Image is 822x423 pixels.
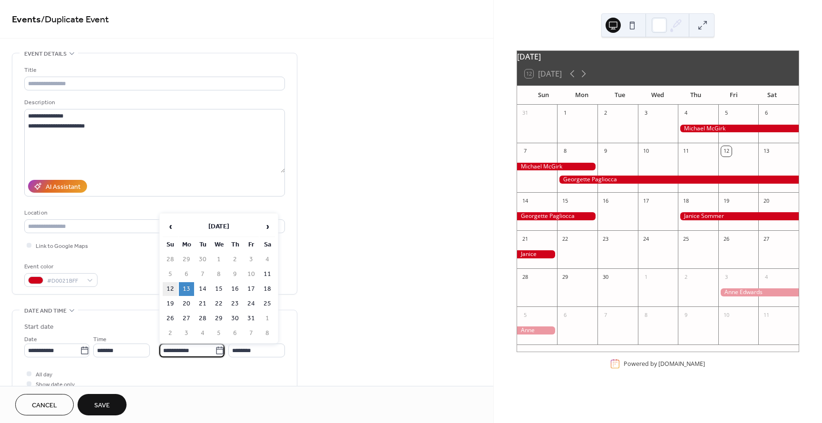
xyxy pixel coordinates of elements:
[681,272,691,282] div: 2
[179,282,194,296] td: 13
[721,108,732,118] div: 5
[36,380,75,390] span: Show date only
[163,312,178,325] td: 26
[260,326,275,340] td: 8
[211,282,226,296] td: 15
[244,297,259,311] td: 24
[641,272,651,282] div: 1
[715,86,753,105] div: Fri
[721,196,732,206] div: 19
[227,297,243,311] td: 23
[600,108,611,118] div: 2
[520,196,530,206] div: 14
[600,272,611,282] div: 30
[195,238,210,252] th: Tu
[179,238,194,252] th: Mo
[94,401,110,411] span: Save
[678,125,799,133] div: Michael McGirk
[520,146,530,157] div: 7
[24,98,283,108] div: Description
[24,208,283,218] div: Location
[517,51,799,62] div: [DATE]
[195,297,210,311] td: 21
[658,360,705,368] a: [DOMAIN_NAME]
[163,297,178,311] td: 19
[195,326,210,340] td: 4
[41,10,109,29] span: / Duplicate Event
[211,253,226,266] td: 1
[560,108,570,118] div: 1
[260,253,275,266] td: 4
[560,234,570,244] div: 22
[179,297,194,311] td: 20
[600,146,611,157] div: 9
[641,234,651,244] div: 24
[179,312,194,325] td: 27
[227,267,243,281] td: 9
[677,86,715,105] div: Thu
[179,253,194,266] td: 29
[195,312,210,325] td: 28
[641,108,651,118] div: 3
[78,394,127,415] button: Save
[179,216,259,237] th: [DATE]
[15,394,74,415] button: Cancel
[678,212,799,220] div: Janice Sommer
[520,234,530,244] div: 21
[227,312,243,325] td: 30
[520,272,530,282] div: 28
[560,146,570,157] div: 8
[560,196,570,206] div: 15
[718,288,799,296] div: Anne Edwards
[28,180,87,193] button: AI Assistant
[260,217,274,236] span: ›
[24,262,96,272] div: Event color
[163,282,178,296] td: 12
[195,253,210,266] td: 30
[24,49,67,59] span: Event details
[260,267,275,281] td: 11
[520,108,530,118] div: 31
[560,310,570,320] div: 6
[641,196,651,206] div: 17
[721,234,732,244] div: 26
[260,282,275,296] td: 18
[560,272,570,282] div: 29
[260,238,275,252] th: Sa
[227,253,243,266] td: 2
[244,238,259,252] th: Fr
[639,86,677,105] div: Wed
[163,238,178,252] th: Su
[179,267,194,281] td: 6
[244,253,259,266] td: 3
[721,272,732,282] div: 3
[211,326,226,340] td: 5
[517,250,558,258] div: Janice Sommer
[93,334,107,344] span: Time
[761,234,772,244] div: 27
[211,267,226,281] td: 8
[681,310,691,320] div: 9
[24,306,67,316] span: Date and time
[721,146,732,157] div: 12
[12,10,41,29] a: Events
[681,108,691,118] div: 4
[36,241,88,251] span: Link to Google Maps
[260,312,275,325] td: 1
[195,282,210,296] td: 14
[24,322,54,332] div: Start date
[681,146,691,157] div: 11
[517,326,558,334] div: Anne Edwards
[163,326,178,340] td: 2
[24,65,283,75] div: Title
[32,401,57,411] span: Cancel
[761,272,772,282] div: 4
[211,312,226,325] td: 29
[761,146,772,157] div: 13
[517,212,597,220] div: Georgette Pagliocca
[46,182,80,192] div: AI Assistant
[600,196,611,206] div: 16
[244,282,259,296] td: 17
[260,297,275,311] td: 25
